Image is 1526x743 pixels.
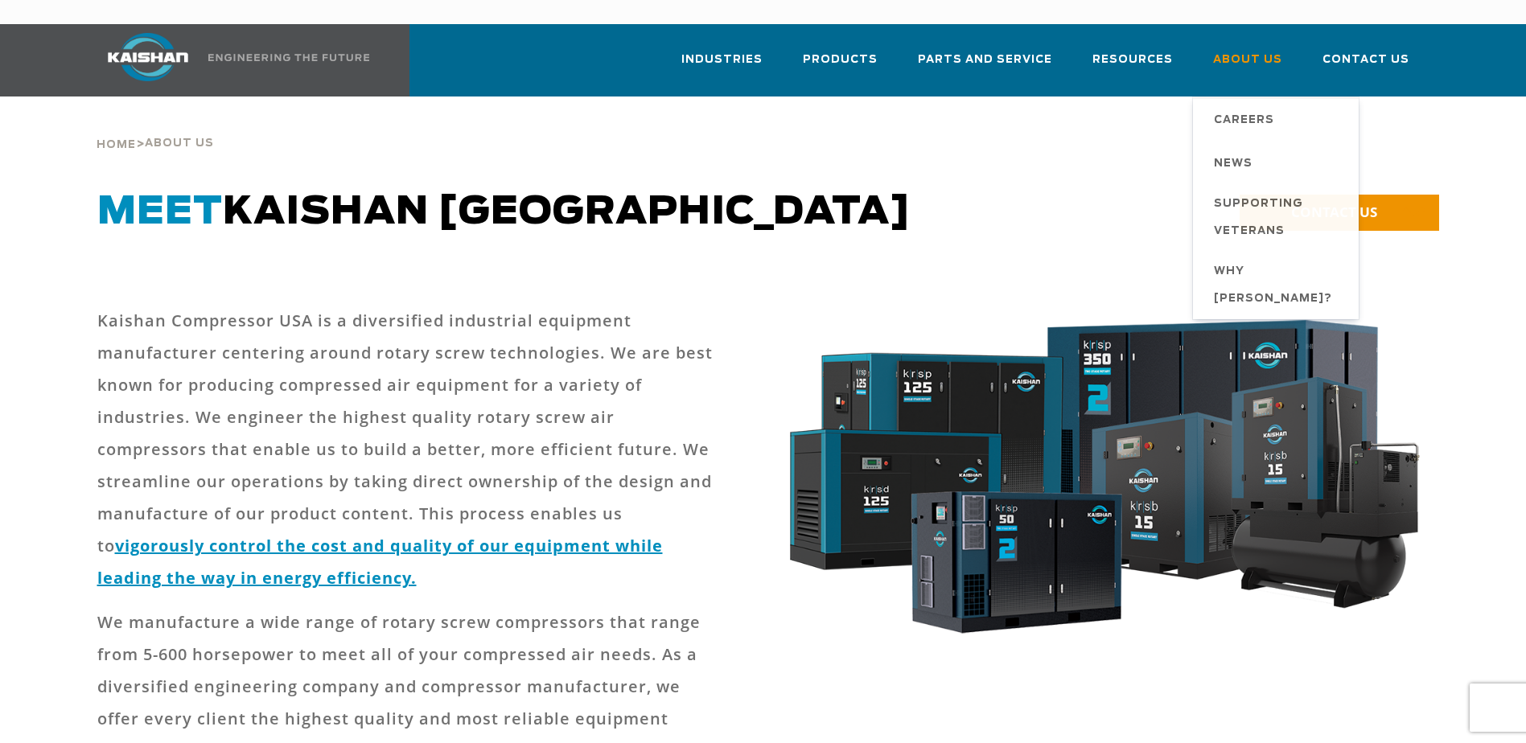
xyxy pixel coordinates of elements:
[803,39,878,93] a: Products
[97,535,663,589] a: vigorously control the cost and quality of our equipment while leading the way in energy efficiency.
[97,140,136,150] span: Home
[1092,51,1173,69] span: Resources
[208,54,369,61] img: Engineering the future
[1213,39,1282,93] a: About Us
[1198,252,1359,319] a: Why [PERSON_NAME]?
[1322,39,1409,93] a: Contact Us
[97,305,722,594] p: Kaishan Compressor USA is a diversified industrial equipment manufacturer centering around rotary...
[1198,184,1359,252] a: Supporting Veterans
[97,193,223,232] span: Meet
[88,33,208,81] img: kaishan logo
[918,51,1052,69] span: Parts and Service
[1214,258,1343,313] span: Why [PERSON_NAME]?
[88,24,372,96] a: Kaishan USA
[1322,51,1409,69] span: Contact Us
[145,138,214,149] span: About Us
[1214,107,1274,134] span: Careers
[681,39,763,93] a: Industries
[773,305,1430,660] img: krsb
[1214,150,1252,178] span: News
[1213,51,1282,69] span: About Us
[1198,141,1359,184] a: News
[97,96,214,158] div: >
[97,193,911,232] span: Kaishan [GEOGRAPHIC_DATA]
[681,51,763,69] span: Industries
[918,39,1052,93] a: Parts and Service
[1214,191,1343,245] span: Supporting Veterans
[1092,39,1173,93] a: Resources
[803,51,878,69] span: Products
[1198,97,1359,141] a: Careers
[97,137,136,151] a: Home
